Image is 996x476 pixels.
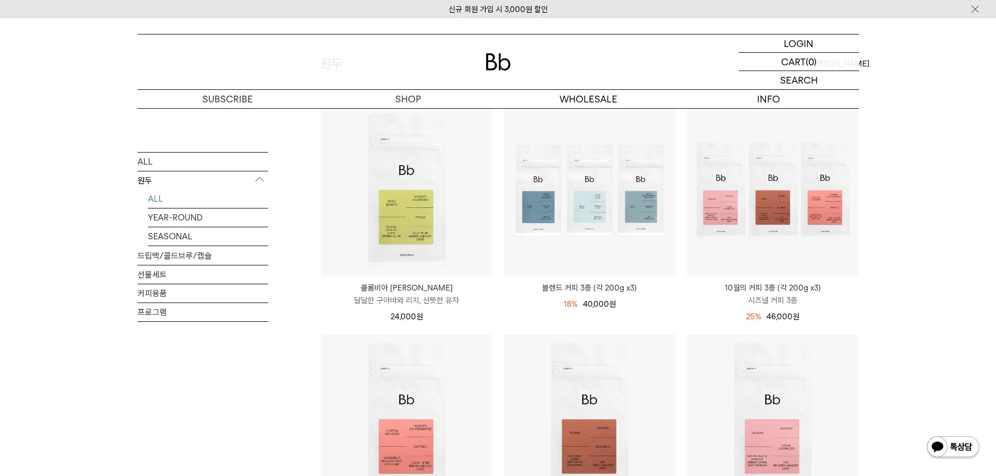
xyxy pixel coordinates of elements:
[687,294,858,307] p: 시즈널 커피 3종
[784,34,814,52] p: LOGIN
[416,312,423,321] span: 원
[318,90,498,108] a: SHOP
[766,312,799,321] span: 46,000
[793,312,799,321] span: 원
[504,105,676,276] img: 블렌드 커피 3종 (각 200g x3)
[449,5,548,14] a: 신규 회원 가입 시 3,000원 할인
[148,189,268,207] a: ALL
[138,265,268,283] a: 선물세트
[138,171,268,190] p: 원두
[138,246,268,264] a: 드립백/콜드브루/캡슐
[781,53,806,71] p: CART
[148,227,268,245] a: SEASONAL
[138,303,268,321] a: 프로그램
[321,282,493,294] p: 콜롬비아 [PERSON_NAME]
[687,105,858,276] img: 10월의 커피 3종 (각 200g x3)
[486,53,511,71] img: 로고
[780,71,818,89] p: SEARCH
[564,298,578,310] div: 18%
[679,90,859,108] p: INFO
[321,105,493,276] img: 콜롬비아 파티오 보니토
[138,284,268,302] a: 커피용품
[926,435,980,460] img: 카카오톡 채널 1:1 채팅 버튼
[687,282,858,307] a: 10월의 커피 3종 (각 200g x3) 시즈널 커피 3종
[138,90,318,108] a: SUBSCRIBE
[583,299,616,309] span: 40,000
[746,310,761,323] div: 25%
[138,152,268,170] a: ALL
[391,312,423,321] span: 24,000
[498,90,679,108] p: WHOLESALE
[806,53,817,71] p: (0)
[504,282,676,294] a: 블렌드 커피 3종 (각 200g x3)
[148,208,268,226] a: YEAR-ROUND
[321,282,493,307] a: 콜롬비아 [PERSON_NAME] 달달한 구아바와 리치, 산뜻한 유자
[321,294,493,307] p: 달달한 구아바와 리치, 산뜻한 유자
[739,53,859,71] a: CART (0)
[687,282,858,294] p: 10월의 커피 3종 (각 200g x3)
[739,34,859,53] a: LOGIN
[609,299,616,309] span: 원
